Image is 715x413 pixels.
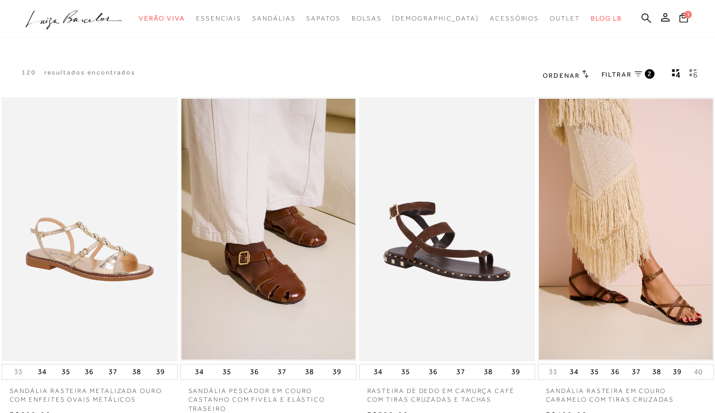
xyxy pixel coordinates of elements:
[566,364,582,380] button: 34
[105,364,120,380] button: 37
[539,99,713,360] img: SANDÁLIA RASTEIRA EM COURO CARAMELO COM TIRAS CRUZADAS
[360,99,534,360] img: RASTEIRA DE DEDO EM CAMURÇA CAFÉ COM TIRAS CRUZADAS E TACHAS
[352,9,382,29] a: noSubCategoriesText
[602,70,632,79] span: FILTRAR
[219,364,234,380] button: 35
[545,367,561,377] button: 33
[35,364,50,380] button: 34
[508,364,523,380] button: 39
[181,99,355,360] img: SANDÁLIA PESCADOR EM COURO CASTANHO COM FIVELA E ELÁSTICO TRASEIRO
[669,68,684,82] button: Mostrar 4 produtos por linha
[550,9,580,29] a: noSubCategoriesText
[684,11,692,18] span: 1
[647,69,652,78] span: 2
[44,68,136,77] p: resultados encontrados
[247,364,262,380] button: 36
[490,9,539,29] a: noSubCategoriesText
[649,364,664,380] button: 38
[58,364,73,380] button: 35
[2,380,178,405] a: SANDÁLIA RASTEIRA METALIZADA OURO COM ENFEITES OVAIS METÁLICOS
[490,15,539,22] span: Acessórios
[3,99,177,360] img: SANDÁLIA RASTEIRA METALIZADA OURO COM ENFEITES OVAIS METÁLICOS
[587,364,602,380] button: 35
[306,15,340,22] span: Sapatos
[629,364,644,380] button: 37
[306,9,340,29] a: noSubCategoriesText
[302,364,317,380] button: 38
[192,364,207,380] button: 34
[252,9,295,29] a: noSubCategoriesText
[392,15,479,22] span: [DEMOGRAPHIC_DATA]
[686,68,701,82] button: gridText6Desc
[481,364,496,380] button: 38
[370,364,386,380] button: 34
[543,72,579,79] span: Ordenar
[676,12,691,26] button: 1
[153,364,168,380] button: 39
[359,380,535,405] a: RASTEIRA DE DEDO EM CAMURÇA CAFÉ COM TIRAS CRUZADAS E TACHAS
[274,364,289,380] button: 37
[11,367,26,377] button: 33
[129,364,144,380] button: 38
[196,9,241,29] a: noSubCategoriesText
[608,364,623,380] button: 36
[196,15,241,22] span: Essenciais
[139,9,185,29] a: noSubCategoriesText
[22,68,36,77] p: 120
[591,9,622,29] a: BLOG LB
[691,367,706,377] button: 40
[398,364,413,380] button: 35
[82,364,97,380] button: 36
[453,364,468,380] button: 37
[139,15,185,22] span: Verão Viva
[392,9,479,29] a: noSubCategoriesText
[550,15,580,22] span: Outlet
[591,15,622,22] span: BLOG LB
[252,15,295,22] span: Sandálias
[538,380,714,405] a: SANDÁLIA RASTEIRA EM COURO CARAMELO COM TIRAS CRUZADAS
[670,364,685,380] button: 39
[352,15,382,22] span: Bolsas
[426,364,441,380] button: 36
[329,364,345,380] button: 39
